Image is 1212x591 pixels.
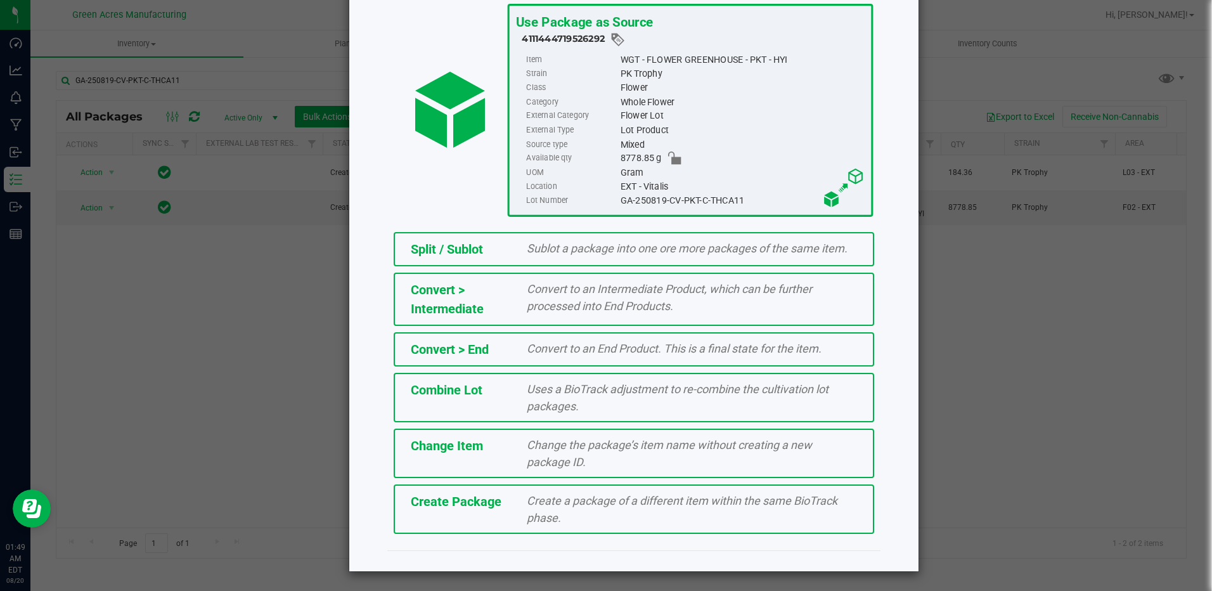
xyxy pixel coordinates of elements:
span: Split / Sublot [411,242,483,257]
div: Flower [620,81,864,95]
span: Use Package as Source [515,14,652,30]
span: Convert to an Intermediate Product, which can be further processed into End Products. [527,282,812,313]
div: Flower Lot [620,109,864,123]
span: Create Package [411,494,501,509]
div: WGT - FLOWER GREENHOUSE - PKT - HYI [620,53,864,67]
div: PK Trophy [620,67,864,81]
label: Available qty [526,152,617,166]
span: Sublot a package into one ore more packages of the same item. [527,242,848,255]
div: Whole Flower [620,95,864,109]
span: Convert > Intermediate [411,282,484,316]
span: Create a package of a different item within the same BioTrack phase. [527,494,837,524]
label: Location [526,179,617,193]
span: Convert > End [411,342,489,357]
div: Mixed [620,138,864,152]
span: 8778.85 g [620,152,661,166]
iframe: Resource center [13,490,51,528]
div: Lot Product [620,123,864,137]
label: External Type [526,123,617,137]
div: 4111444719526292 [522,32,865,48]
label: Source type [526,138,617,152]
label: External Category [526,109,617,123]
label: UOM [526,166,617,179]
span: Uses a BioTrack adjustment to re-combine the cultivation lot packages. [527,382,828,413]
div: Gram [620,166,864,179]
span: Combine Lot [411,382,482,398]
label: Lot Number [526,193,617,207]
div: EXT - Vitalis [620,179,864,193]
label: Category [526,95,617,109]
span: Change the package’s item name without creating a new package ID. [527,438,812,469]
span: Change Item [411,438,483,453]
label: Class [526,81,617,95]
label: Item [526,53,617,67]
span: Convert to an End Product. This is a final state for the item. [527,342,822,355]
div: GA-250819-CV-PKT-C-THCA11 [620,193,864,207]
label: Strain [526,67,617,81]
